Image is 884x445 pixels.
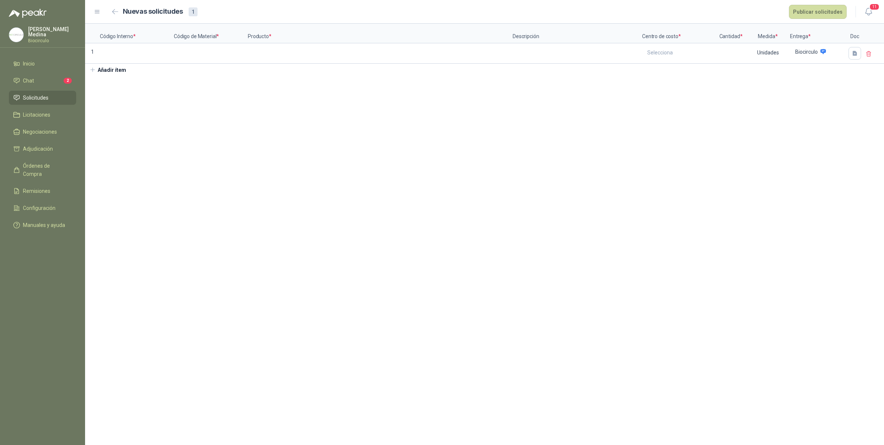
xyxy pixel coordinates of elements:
span: Manuales y ayuda [23,221,65,229]
button: 11 [862,5,875,19]
img: Company Logo [9,28,23,42]
p: Producto [248,24,513,43]
span: Chat [23,77,34,85]
span: Remisiones [23,187,50,195]
p: Código de Material [174,24,248,43]
a: Licitaciones [9,108,76,122]
img: Logo peakr [9,9,47,18]
span: Configuración [23,204,55,212]
p: Centro de costo [642,24,716,43]
span: 11 [869,3,880,10]
p: Biocirculo [28,39,76,43]
a: Negociaciones [9,125,76,139]
p: Código Interno [100,24,174,43]
p: [PERSON_NAME] Medina [28,27,76,37]
p: Entrega [790,24,846,43]
div: Selecciona [643,44,715,61]
a: Solicitudes [9,91,76,105]
p: Descripción [513,24,642,43]
button: Añadir ítem [85,64,131,76]
span: Órdenes de Compra [23,162,69,178]
p: Cantidad [716,24,746,43]
h2: Nuevas solicitudes [123,6,183,17]
span: Negociaciones [23,128,57,136]
p: Doc [846,24,864,43]
p: 1 [85,43,100,64]
span: 2 [64,78,72,84]
div: 1 [189,7,198,16]
p: Medida [746,24,790,43]
button: Publicar solicitudes [789,5,847,19]
p: Biocirculo [795,49,818,54]
a: Chat2 [9,74,76,88]
span: Licitaciones [23,111,50,119]
a: Adjudicación [9,142,76,156]
span: Adjudicación [23,145,53,153]
a: Inicio [9,57,76,71]
span: Inicio [23,60,35,68]
a: Manuales y ayuda [9,218,76,232]
a: Remisiones [9,184,76,198]
div: Unidades [746,44,789,61]
span: Solicitudes [23,94,48,102]
a: Órdenes de Compra [9,159,76,181]
a: Configuración [9,201,76,215]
